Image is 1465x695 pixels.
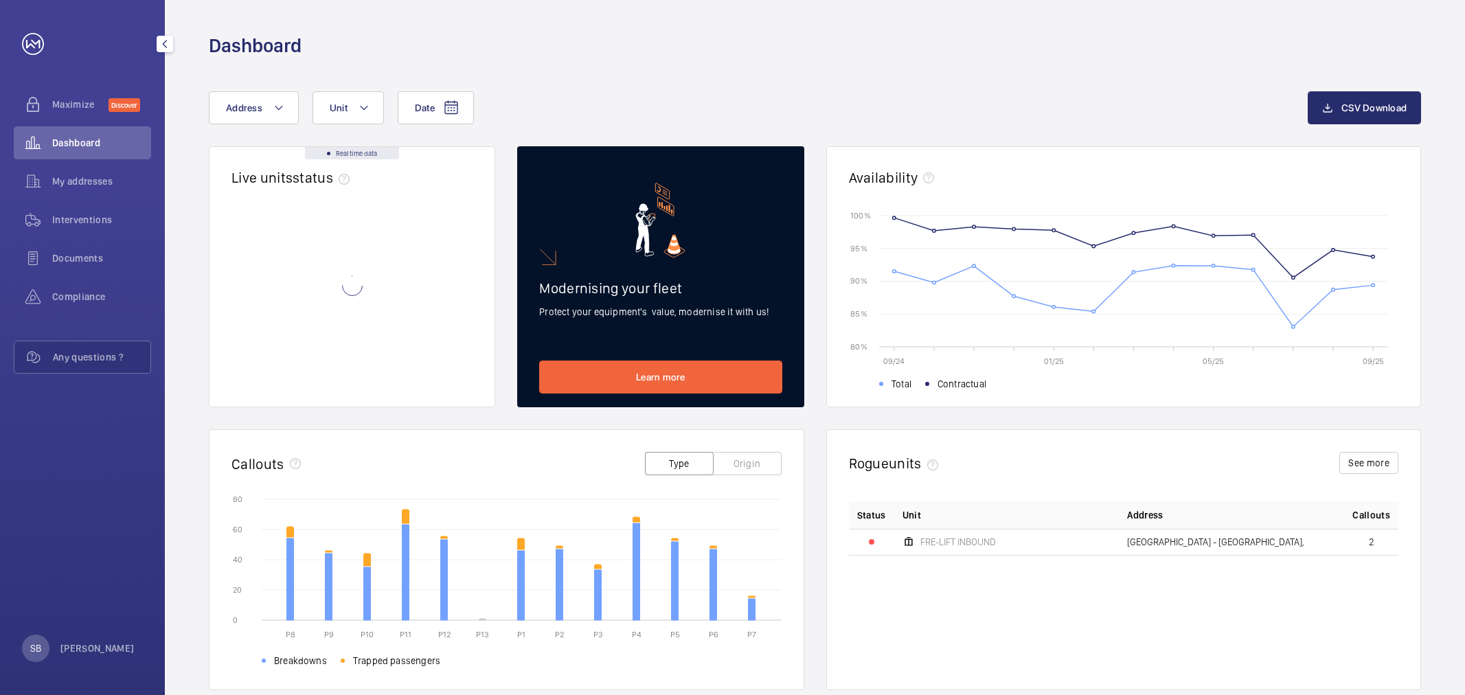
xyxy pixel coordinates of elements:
[438,630,451,639] text: P12
[937,377,986,391] span: Contractual
[849,455,944,472] h2: Rogue
[539,305,782,319] p: Protect your equipment's value, modernise it with us!
[635,183,685,258] img: marketing-card.svg
[231,455,284,472] h2: Callouts
[1043,356,1063,366] text: 01/25
[415,102,435,113] span: Date
[353,654,440,668] span: Trapped passengers
[398,91,474,124] button: Date
[632,630,641,639] text: P4
[52,251,151,265] span: Documents
[857,508,886,522] p: Status
[539,361,782,394] a: Learn more
[850,243,867,253] text: 95 %
[539,280,782,297] h2: Modernising your fleet
[1339,452,1398,474] button: See more
[1369,537,1374,547] span: 2
[30,641,41,655] p: SB
[233,494,242,504] text: 80
[233,525,242,534] text: 60
[1127,537,1304,547] span: [GEOGRAPHIC_DATA] - [GEOGRAPHIC_DATA],
[53,350,150,364] span: Any questions ?
[400,630,411,639] text: P11
[231,169,355,186] h2: Live units
[1341,102,1407,113] span: CSV Download
[850,309,867,319] text: 85 %
[274,654,327,668] span: Breakdowns
[60,641,135,655] p: [PERSON_NAME]
[1203,356,1224,366] text: 05/25
[52,136,151,150] span: Dashboard
[1362,356,1383,366] text: 09/25
[293,169,355,186] span: status
[709,630,718,639] text: P6
[670,630,680,639] text: P5
[517,630,525,639] text: P1
[330,102,348,113] span: Unit
[209,91,299,124] button: Address
[226,102,262,113] span: Address
[849,169,918,186] h2: Availability
[476,630,489,639] text: P13
[850,210,871,220] text: 100 %
[52,290,151,304] span: Compliance
[883,356,905,366] text: 09/24
[313,91,384,124] button: Unit
[593,630,603,639] text: P3
[361,630,374,639] text: P10
[920,537,996,547] span: FRE-LIFT INBOUND
[286,630,295,639] text: P8
[324,630,334,639] text: P9
[555,630,564,639] text: P2
[1127,508,1163,522] span: Address
[52,213,151,227] span: Interventions
[233,585,242,595] text: 20
[892,377,911,391] span: Total
[713,452,782,475] button: Origin
[1352,508,1390,522] span: Callouts
[233,615,238,625] text: 0
[850,276,867,286] text: 90 %
[902,508,921,522] span: Unit
[109,98,140,112] span: Discover
[305,147,399,159] div: Real time data
[747,630,756,639] text: P7
[1308,91,1421,124] button: CSV Download
[889,455,944,472] span: units
[209,33,302,58] h1: Dashboard
[233,555,242,565] text: 40
[52,98,109,111] span: Maximize
[52,174,151,188] span: My addresses
[850,341,867,351] text: 80 %
[645,452,714,475] button: Type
